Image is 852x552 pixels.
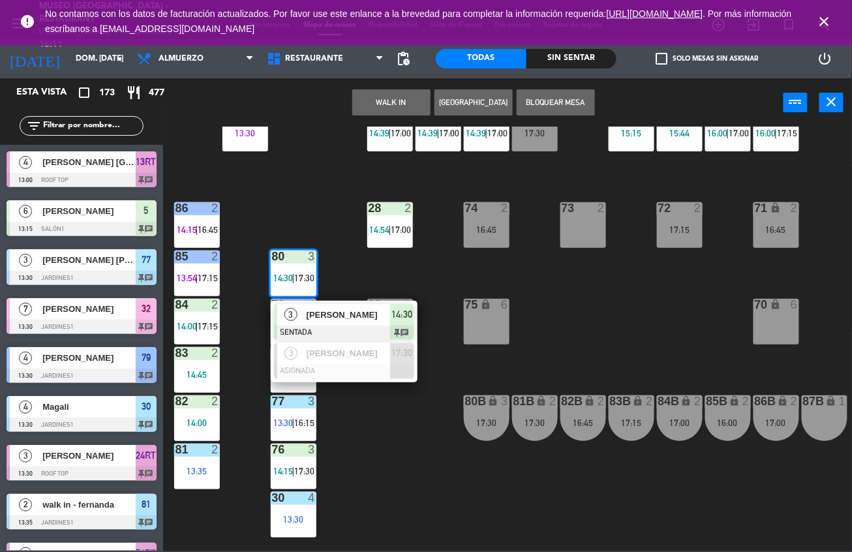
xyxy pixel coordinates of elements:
div: 79 [272,299,273,311]
div: 2 [211,202,219,214]
span: | [437,128,440,138]
span: 79 [142,350,151,365]
button: power_input [784,93,808,112]
i: power_settings_new [817,51,832,67]
span: 3 [19,254,32,267]
div: 17:30 [512,418,558,427]
div: 76 [272,444,273,455]
div: 2 [694,202,702,214]
div: 2 [211,395,219,407]
div: 17:30 [464,418,510,427]
div: 13:30 [271,515,316,524]
span: 17:15 [198,321,218,331]
div: 17:00 [753,418,799,427]
div: 4 [308,492,316,504]
i: lock [681,395,692,406]
div: 70 [755,299,755,311]
div: 2 [211,251,219,262]
i: error [20,14,35,29]
div: 2 [501,202,509,214]
span: 13:54 [177,273,197,283]
i: lock [536,395,547,406]
span: 173 [99,85,115,100]
span: No contamos con los datos de facturación actualizados. Por favor use este enlance a la brevedad p... [45,8,792,34]
div: 15:15 [609,129,654,138]
span: 17:00 [729,128,749,138]
span: 13RT [136,154,157,170]
div: 14:00 [174,418,220,427]
div: 2 [211,299,219,311]
div: 13:30 [222,129,268,138]
div: 3 [308,251,316,262]
i: lock [770,299,782,310]
span: 14:30 [391,307,412,322]
span: | [292,273,295,283]
span: 81 [142,497,151,512]
div: 2 [211,444,219,455]
div: 2 [211,347,219,359]
i: power_input [788,94,804,110]
span: 7 [19,303,32,316]
i: arrow_drop_down [112,51,127,67]
span: [PERSON_NAME] [PERSON_NAME] [42,253,136,267]
i: lock [481,299,492,310]
button: close [819,93,844,112]
i: lock [585,395,596,406]
div: 75 [465,299,466,311]
div: 80B [465,395,466,407]
div: 2 [404,299,412,311]
span: 17:00 [439,128,459,138]
div: 16:00 [705,418,751,427]
span: 17:00 [391,224,411,235]
a: [URL][DOMAIN_NAME] [607,8,703,19]
span: 5 [144,203,149,219]
div: 6 [791,299,799,311]
div: 80 [272,251,273,262]
i: lock [729,395,740,406]
span: 17:15 [777,128,797,138]
div: 86B [755,395,755,407]
span: 14:15 [273,466,294,476]
span: | [196,321,198,331]
div: 6 [501,299,509,311]
span: 16:00 [708,128,728,138]
div: 2 [549,395,557,407]
div: Todas [436,49,526,69]
i: lock [826,395,837,406]
span: Almuerzo [159,54,204,63]
label: Solo mesas sin asignar [656,53,759,65]
span: pending_actions [395,51,411,67]
span: 14:15 [177,224,197,235]
div: 2 [791,202,799,214]
input: Filtrar por nombre... [42,119,143,133]
span: 16:00 [756,128,776,138]
div: 17:30 [512,129,558,138]
div: 2 [742,395,750,407]
span: 32 [142,301,151,316]
span: [PERSON_NAME] [42,351,136,365]
div: 3 [308,395,316,407]
span: [PERSON_NAME] [307,308,390,322]
i: crop_square [76,85,92,100]
span: 4 [19,352,32,365]
div: 2 [598,202,605,214]
span: 3 [19,450,32,463]
div: 1 [839,395,847,407]
span: 14:54 [370,224,390,235]
div: 17:15 [657,225,703,234]
div: Sin sentar [526,49,617,69]
div: 3 [308,444,316,455]
span: 14:30 [273,273,294,283]
span: 14:39 [418,128,438,138]
i: lock [770,202,782,213]
span: [PERSON_NAME] [42,204,136,218]
div: 77 [272,395,273,407]
span: | [485,128,488,138]
span: 77 [142,252,151,268]
div: 2 [404,202,412,214]
span: 477 [149,85,164,100]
